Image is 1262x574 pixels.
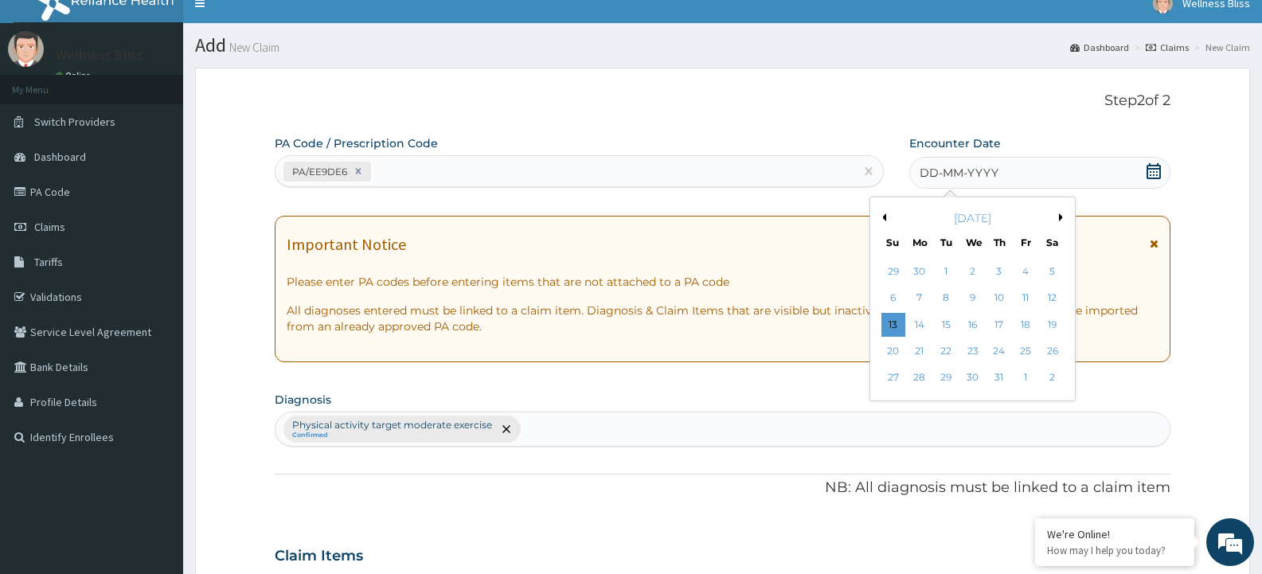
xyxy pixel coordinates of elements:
div: Choose Sunday, July 13th, 2025 [881,313,905,337]
div: Choose Monday, July 28th, 2025 [908,366,932,390]
div: month 2025-07 [880,259,1065,392]
div: We [966,236,979,249]
small: New Claim [226,41,279,53]
div: [DATE] [877,210,1069,226]
div: Choose Tuesday, July 29th, 2025 [934,366,958,390]
div: Th [993,236,1006,249]
div: Sa [1045,236,1059,249]
div: Choose Sunday, July 27th, 2025 [881,366,905,390]
div: Choose Monday, July 14th, 2025 [908,313,932,337]
h1: Add [195,35,1250,56]
div: Choose Saturday, August 2nd, 2025 [1041,366,1065,390]
span: Tariffs [34,255,63,269]
label: Diagnosis [275,392,331,408]
div: Choose Wednesday, July 23rd, 2025 [961,339,985,363]
div: Choose Saturday, July 12th, 2025 [1041,287,1065,310]
div: Choose Thursday, July 10th, 2025 [987,287,1011,310]
div: Fr [1019,236,1033,249]
div: Choose Wednesday, July 16th, 2025 [961,313,985,337]
div: Choose Friday, July 4th, 2025 [1014,260,1037,283]
button: Previous Month [878,213,886,221]
p: Wellness Bliss [56,48,143,62]
div: Choose Friday, July 18th, 2025 [1014,313,1037,337]
div: Choose Tuesday, July 22nd, 2025 [934,339,958,363]
div: Su [886,236,900,249]
div: Choose Friday, July 25th, 2025 [1014,339,1037,363]
p: NB: All diagnosis must be linked to a claim item [275,478,1170,498]
div: Choose Tuesday, July 1st, 2025 [934,260,958,283]
button: Next Month [1059,213,1067,221]
p: Please enter PA codes before entering items that are not attached to a PA code [287,274,1158,290]
div: Choose Wednesday, July 30th, 2025 [961,366,985,390]
div: Mo [912,236,926,249]
div: Tu [940,236,953,249]
div: Choose Sunday, June 29th, 2025 [881,260,905,283]
a: Claims [1146,41,1189,54]
label: PA Code / Prescription Code [275,135,438,151]
div: PA/EE9DE6 [287,162,350,181]
div: We're Online! [1047,527,1182,541]
div: Choose Saturday, July 5th, 2025 [1041,260,1065,283]
div: Choose Tuesday, July 15th, 2025 [934,313,958,337]
div: Choose Monday, June 30th, 2025 [908,260,932,283]
span: Claims [34,220,65,234]
p: How may I help you today? [1047,544,1182,557]
div: Choose Monday, July 21st, 2025 [908,339,932,363]
p: All diagnoses entered must be linked to a claim item. Diagnosis & Claim Items that are visible bu... [287,303,1158,334]
a: Dashboard [1070,41,1129,54]
div: Choose Thursday, July 3rd, 2025 [987,260,1011,283]
div: Choose Tuesday, July 8th, 2025 [934,287,958,310]
li: New Claim [1190,41,1250,54]
span: DD-MM-YYYY [920,165,998,181]
div: Choose Sunday, July 20th, 2025 [881,339,905,363]
div: Choose Saturday, July 26th, 2025 [1041,339,1065,363]
a: Online [56,70,94,81]
div: Choose Thursday, July 24th, 2025 [987,339,1011,363]
h3: Claim Items [275,548,363,565]
span: We're online! [92,181,220,342]
label: Encounter Date [909,135,1001,151]
div: Choose Friday, August 1st, 2025 [1014,366,1037,390]
h1: Important Notice [287,236,406,253]
div: Choose Wednesday, July 9th, 2025 [961,287,985,310]
div: Choose Wednesday, July 2nd, 2025 [961,260,985,283]
div: Choose Monday, July 7th, 2025 [908,287,932,310]
div: Minimize live chat window [261,8,299,46]
div: Choose Thursday, July 31st, 2025 [987,366,1011,390]
textarea: Type your message and hit 'Enter' [8,395,303,451]
div: Choose Sunday, July 6th, 2025 [881,287,905,310]
img: d_794563401_company_1708531726252_794563401 [29,80,64,119]
div: Choose Saturday, July 19th, 2025 [1041,313,1065,337]
p: Step 2 of 2 [275,92,1170,110]
div: Chat with us now [83,89,268,110]
img: User Image [8,31,44,67]
div: Choose Thursday, July 17th, 2025 [987,313,1011,337]
span: Dashboard [34,150,86,164]
span: Switch Providers [34,115,115,129]
div: Choose Friday, July 11th, 2025 [1014,287,1037,310]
